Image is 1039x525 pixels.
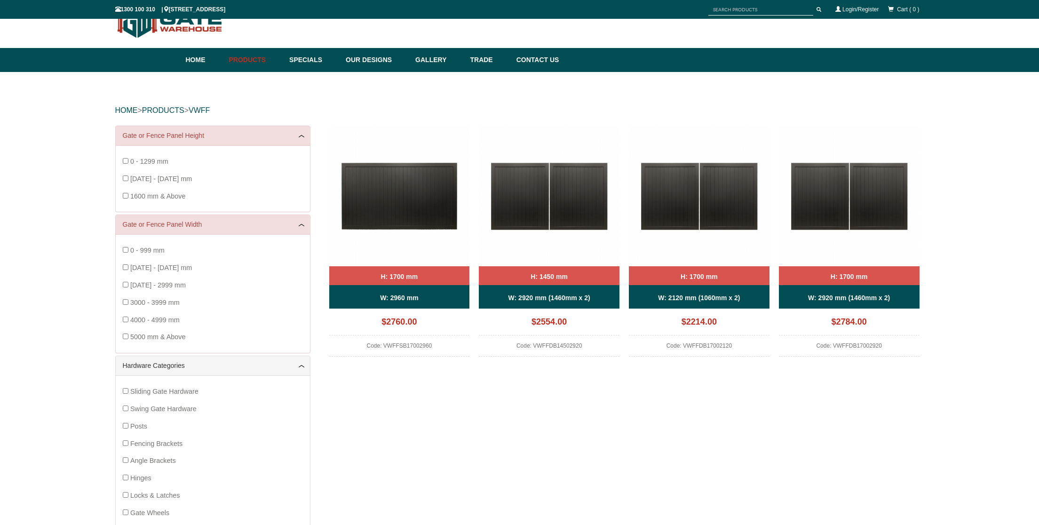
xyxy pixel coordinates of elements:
[130,299,180,306] span: 3000 - 3999 mm
[658,294,740,302] b: W: 2120 mm (1060mm x 2)
[629,340,769,357] div: Code: VWFFDB17002120
[479,126,619,357] a: VWFFDB - Flat Top (Full Privacy) - Double Aluminium Driveway Gates - Double Swing Gates - Matte B...
[629,126,769,266] img: VWFFDB - Flat Top (Full Privacy) - Double Aluminium Driveway Gates - Double Swing Gates - Matte B...
[851,273,1039,492] iframe: LiveChat chat widget
[123,220,303,230] a: Gate or Fence Panel Width
[897,6,919,13] span: Cart ( 0 )
[285,48,341,72] a: Specials
[779,340,920,357] div: Code: VWFFDB17002920
[130,509,169,517] span: Gate Wheels
[130,192,186,200] span: 1600 mm & Above
[779,126,920,357] a: VWFFDB - Flat Top (Full Privacy) - Double Aluminium Driveway Gates - Double Swing Gates - Matte B...
[130,316,180,324] span: 4000 - 4999 mm
[629,313,769,335] div: $2214.00
[186,48,224,72] a: Home
[130,247,165,254] span: 0 - 999 mm
[329,126,470,266] img: VWFFSB - Flat Top (Full Privacy) - Single Aluminium Driveway Gate - Single Sliding Gate - Matte B...
[708,4,813,16] input: SEARCH PRODUCTS
[115,106,138,114] a: HOME
[123,131,303,141] a: Gate or Fence Panel Height
[130,440,182,447] span: Fencing Brackets
[130,405,197,413] span: Swing Gate Hardware
[681,273,718,280] b: H: 1700 mm
[479,126,619,266] img: VWFFDB - Flat Top (Full Privacy) - Double Aluminium Driveway Gates - Double Swing Gates - Matte B...
[411,48,465,72] a: Gallery
[115,95,924,126] div: > >
[130,388,198,395] span: Sliding Gate Hardware
[842,6,879,13] a: Login/Register
[465,48,511,72] a: Trade
[130,492,180,499] span: Locks & Latches
[381,273,418,280] b: H: 1700 mm
[130,264,192,271] span: [DATE] - [DATE] mm
[479,313,619,335] div: $2554.00
[130,281,186,289] span: [DATE] - 2999 mm
[224,48,285,72] a: Products
[831,273,868,280] b: H: 1700 mm
[508,294,590,302] b: W: 2920 mm (1460mm x 2)
[779,126,920,266] img: VWFFDB - Flat Top (Full Privacy) - Double Aluminium Driveway Gates - Double Swing Gates - Matte B...
[130,333,186,341] span: 5000 mm & Above
[479,340,619,357] div: Code: VWFFDB14502920
[779,313,920,335] div: $2784.00
[329,313,470,335] div: $2760.00
[189,106,210,114] a: vwff
[380,294,418,302] b: W: 2960 mm
[808,294,890,302] b: W: 2920 mm (1460mm x 2)
[115,6,226,13] span: 1300 100 310 | [STREET_ADDRESS]
[531,273,568,280] b: H: 1450 mm
[130,457,176,464] span: Angle Brackets
[341,48,411,72] a: Our Designs
[130,158,168,165] span: 0 - 1299 mm
[123,361,303,371] a: Hardware Categories
[329,340,470,357] div: Code: VWFFSB17002960
[130,474,151,482] span: Hinges
[142,106,184,114] a: PRODUCTS
[512,48,559,72] a: Contact Us
[130,175,192,183] span: [DATE] - [DATE] mm
[329,126,470,357] a: VWFFSB - Flat Top (Full Privacy) - Single Aluminium Driveway Gate - Single Sliding Gate - Matte B...
[629,126,769,357] a: VWFFDB - Flat Top (Full Privacy) - Double Aluminium Driveway Gates - Double Swing Gates - Matte B...
[130,422,147,430] span: Posts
